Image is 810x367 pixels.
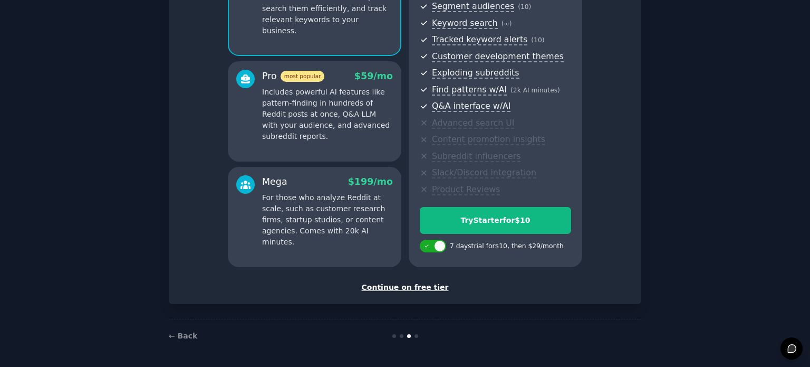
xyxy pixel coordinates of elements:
p: Includes powerful AI features like pattern-finding in hundreds of Reddit posts at once, Q&A LLM w... [262,87,393,142]
span: Q&A interface w/AI [432,101,510,112]
span: ( ∞ ) [502,20,512,27]
span: $ 199 /mo [348,176,393,187]
span: Subreddit influencers [432,151,520,162]
button: TryStarterfor$10 [420,207,571,234]
span: Exploding subreddits [432,68,519,79]
a: ← Back [169,332,197,340]
span: ( 10 ) [518,3,531,11]
span: Product Reviews [432,184,500,195]
span: ( 10 ) [531,36,544,44]
span: Keyword search [432,18,498,29]
span: Slack/Discord integration [432,167,536,178]
span: Advanced search UI [432,118,514,129]
div: 7 days trial for $10 , then $ 29 /month [450,242,564,251]
span: Tracked keyword alerts [432,34,527,45]
div: Try Starter for $10 [420,215,571,226]
span: Content promotion insights [432,134,545,145]
div: Mega [262,175,287,189]
span: ( 2k AI minutes ) [510,87,560,94]
p: For those who analyze Reddit at scale, such as customer research firms, startup studios, or conte... [262,192,393,248]
span: Customer development themes [432,51,564,62]
span: Segment audiences [432,1,514,12]
span: most popular [281,71,325,82]
span: $ 59 /mo [354,71,393,81]
span: Find patterns w/AI [432,84,507,96]
div: Continue on free tier [180,282,630,293]
div: Pro [262,70,324,83]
